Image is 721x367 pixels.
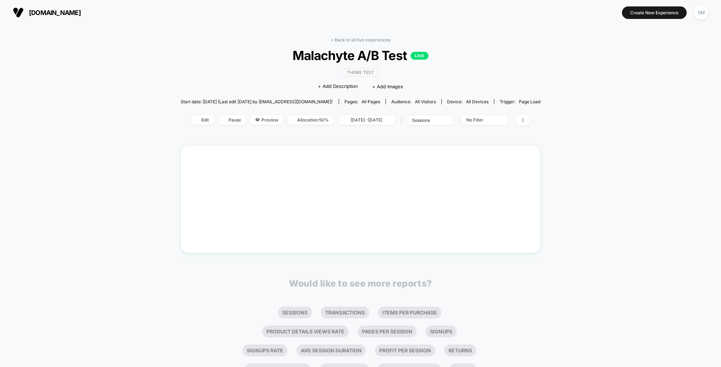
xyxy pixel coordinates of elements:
[289,278,432,289] p: Would like to see more reports?
[444,344,476,356] li: Returns
[692,5,710,20] button: SM
[218,115,246,125] span: Pause
[318,83,358,90] span: + Add Description
[362,99,380,104] span: all pages
[372,84,403,89] span: + Add Images
[358,326,417,337] li: Pages Per Session
[13,7,24,18] img: Visually logo
[500,99,540,104] div: Trigger:
[344,68,377,76] span: Theme Test
[412,118,441,123] div: sessions
[296,344,366,356] li: Avg Session Duration
[411,52,428,60] p: LIVE
[415,99,436,104] span: All Visitors
[694,6,708,20] div: SM
[375,344,435,356] li: Profit Per Session
[426,326,457,337] li: Signups
[29,9,81,16] span: [DOMAIN_NAME]
[321,307,369,318] li: Transactions
[441,99,494,104] span: Device:
[344,99,380,104] div: Pages:
[338,115,396,125] span: [DATE] - [DATE]
[287,115,334,125] span: Allocation: 50%
[466,99,489,104] span: all devices
[11,7,83,18] button: [DOMAIN_NAME]
[466,117,495,123] div: No Filter
[242,344,288,356] li: Signups Rate
[181,99,333,104] span: Start date: [DATE] (Last edit [DATE] by [EMAIL_ADDRESS][DOMAIN_NAME])
[519,99,540,104] span: Page Load
[331,37,390,43] a: < Back to all live experiences
[622,6,687,19] button: Create New Experience
[399,115,407,125] span: |
[378,307,441,318] li: Items Per Purchase
[250,115,284,125] span: Preview
[198,48,523,63] span: Malachyte A/B Test
[262,326,349,337] li: Product Details Views Rate
[278,307,312,318] li: Sessions
[391,99,436,104] div: Audience:
[191,115,214,125] span: Edit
